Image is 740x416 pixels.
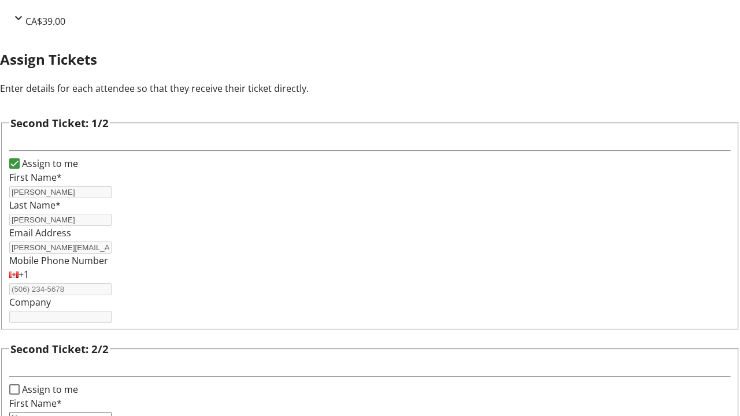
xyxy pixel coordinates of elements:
[10,341,109,357] h3: Second Ticket: 2/2
[9,171,62,184] label: First Name*
[25,15,65,28] span: CA$39.00
[9,283,112,295] input: (506) 234-5678
[9,254,108,267] label: Mobile Phone Number
[9,226,71,239] label: Email Address
[20,382,78,396] label: Assign to me
[9,199,61,211] label: Last Name*
[20,157,78,170] label: Assign to me
[9,296,51,309] label: Company
[9,397,62,410] label: First Name*
[10,115,109,131] h3: Second Ticket: 1/2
